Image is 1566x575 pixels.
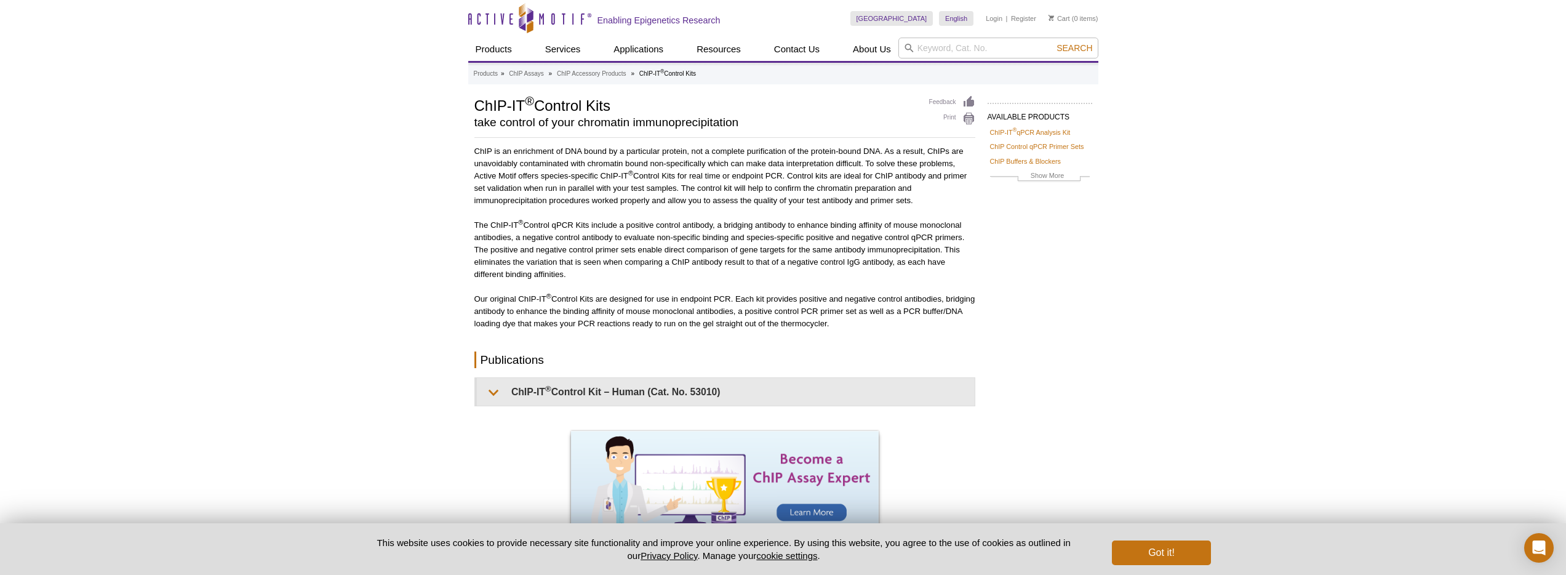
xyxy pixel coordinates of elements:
[1006,11,1008,26] li: |
[990,156,1061,167] a: ChIP Buffers & Blockers
[639,70,696,77] li: ChIP-IT Control Kits
[929,95,975,109] a: Feedback
[474,95,917,114] h1: ChIP-IT Control Kits
[549,70,553,77] li: »
[474,352,975,368] h2: Publications
[1011,14,1036,23] a: Register
[509,68,544,79] a: ChIP Assays
[756,550,817,561] button: cookie settings
[474,145,975,207] p: ChIP is an enrichment of DNA bound by a particular protein, not a complete purification of the pr...
[501,70,505,77] li: »
[557,68,626,79] a: ChIP Accessory Products
[474,117,917,128] h2: take control of your chromatin immunoprecipitation
[477,378,975,406] summary: ChIP-IT®Control Kit – Human (Cat. No. 53010)
[1053,42,1096,54] button: Search
[474,219,975,281] p: The ChIP-IT Control qPCR Kits include a positive control antibody, a bridging antibody to enhance...
[898,38,1098,58] input: Keyword, Cat. No.
[1049,14,1070,23] a: Cart
[988,103,1092,125] h2: AVAILABLE PRODUCTS
[1049,11,1098,26] li: (0 items)
[545,384,551,393] sup: ®
[929,112,975,126] a: Print
[1524,533,1554,563] div: Open Intercom Messenger
[606,38,671,61] a: Applications
[990,141,1084,152] a: ChIP Control qPCR Primer Sets
[356,536,1092,562] p: This website uses cookies to provide necessary site functionality and improve your online experie...
[1013,127,1017,133] sup: ®
[850,11,933,26] a: [GEOGRAPHIC_DATA]
[689,38,748,61] a: Resources
[986,14,1002,23] a: Login
[597,15,721,26] h2: Enabling Epigenetics Research
[631,70,634,77] li: »
[1112,541,1210,565] button: Got it!
[660,68,664,74] sup: ®
[474,293,975,330] p: Our original ChIP-IT Control Kits are designed for use in endpoint PCR. Each kit provides positiv...
[1049,15,1054,21] img: Your Cart
[845,38,898,61] a: About Us
[990,127,1071,138] a: ChIP-IT®qPCR Analysis Kit
[538,38,588,61] a: Services
[641,550,697,561] a: Privacy Policy
[518,219,523,226] sup: ®
[546,292,551,300] sup: ®
[1057,43,1092,53] span: Search
[990,170,1090,184] a: Show More
[571,431,879,549] img: Become a ChIP Assay Expert
[474,68,498,79] a: Products
[525,94,534,108] sup: ®
[628,169,633,177] sup: ®
[939,11,973,26] a: English
[468,38,519,61] a: Products
[767,38,827,61] a: Contact Us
